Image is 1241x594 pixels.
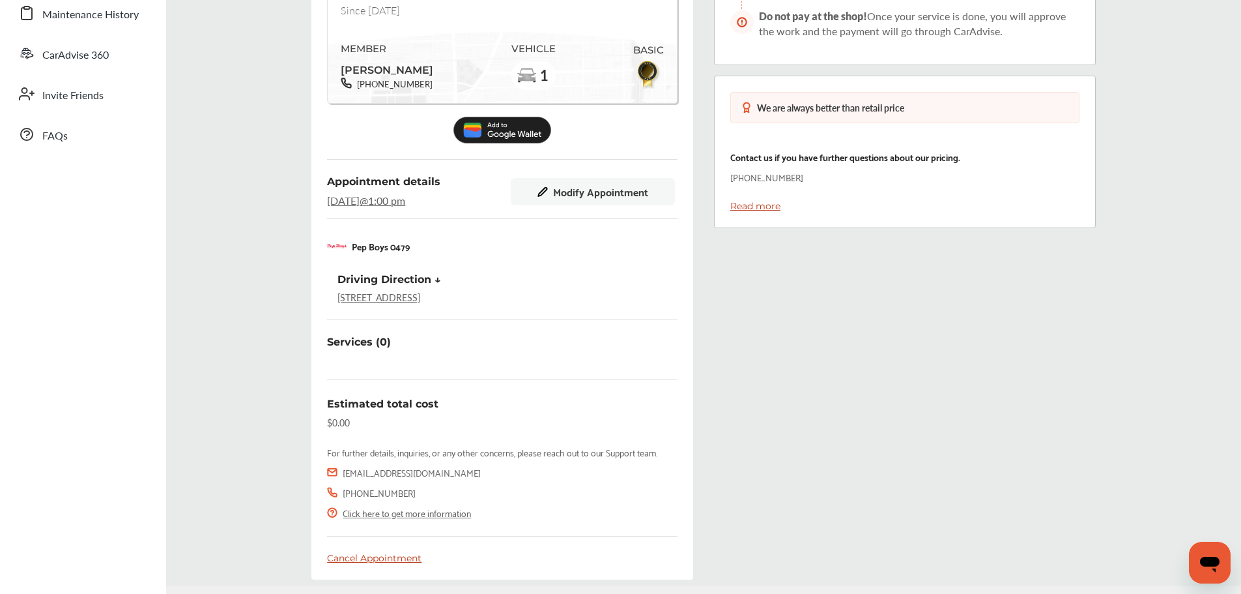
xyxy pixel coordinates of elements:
span: Modify Appointment [553,186,648,198]
span: CarAdvise 360 [42,47,109,64]
div: Cancel Appointment [327,552,678,564]
p: Contact us if you have further questions about our pricing. [730,149,960,164]
span: 1:00 pm [368,193,405,208]
span: Appointment details [327,175,440,188]
iframe: Button to launch messaging window [1189,542,1231,584]
span: Since [DATE] [341,3,400,14]
div: [PHONE_NUMBER] [343,485,416,500]
span: [DATE] [327,193,360,208]
span: Maintenance History [42,7,139,23]
div: [EMAIL_ADDRESS][DOMAIN_NAME] [343,465,481,480]
img: icon_call.cce55db1.svg [327,487,337,498]
button: Modify Appointment [511,178,675,205]
a: Read more [730,200,780,212]
img: medal-badge-icon.048288b6.svg [741,102,752,113]
a: FAQs [12,117,153,151]
div: Driving Direction ↓ [337,273,441,286]
img: icon_email.5572a086.svg [327,467,337,478]
a: Invite Friends [12,77,153,111]
span: [PERSON_NAME] [341,59,433,78]
span: Do not pay at the shop! [759,10,867,22]
img: phone-black.37208b07.svg [341,78,352,89]
img: icon_warning_qmark.76b945ae.svg [327,507,337,518]
span: VEHICLE [511,43,556,55]
span: Once your service is done, you will approve the work and the payment will go through CarAdvise. [759,8,1066,38]
img: BasicBadge.31956f0b.svg [634,59,663,89]
span: Invite Friends [42,87,104,104]
span: BASIC [633,44,664,56]
div: We are always better than retail price [757,103,904,112]
div: Services (0) [327,336,391,348]
a: [STREET_ADDRESS] [337,291,420,304]
span: FAQs [42,128,68,145]
span: MEMBER [341,43,433,55]
img: car-basic.192fe7b4.svg [517,66,537,87]
span: [PHONE_NUMBER] [352,78,433,90]
img: logo-pepboys.png [327,237,347,256]
div: For further details, inquiries, or any other concerns, please reach out to our Support team. [327,445,657,460]
p: [PHONE_NUMBER] [730,170,803,185]
img: Add_to_Google_Wallet.5c177d4c.svg [453,117,551,143]
span: @ [360,193,368,208]
span: Estimated total cost [327,398,438,410]
p: Pep Boys 0479 [352,239,410,254]
div: $0.00 [327,416,350,429]
a: Click here to get more information [343,505,471,520]
a: CarAdvise 360 [12,37,153,70]
span: 1 [539,67,549,83]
